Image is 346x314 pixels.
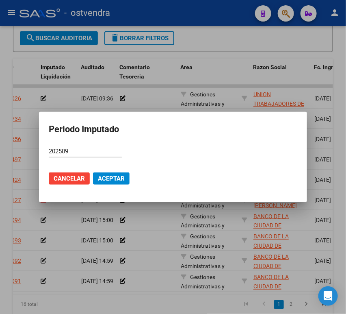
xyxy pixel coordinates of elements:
[318,286,338,306] div: Open Intercom Messenger
[98,175,125,182] span: Aceptar
[49,172,90,185] button: Cancelar
[49,122,297,137] h3: Periodo Imputado
[54,175,85,182] span: Cancelar
[93,172,130,185] button: Aceptar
